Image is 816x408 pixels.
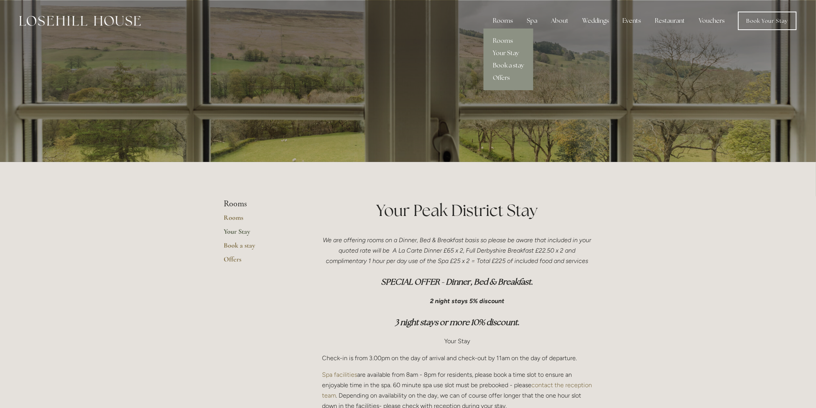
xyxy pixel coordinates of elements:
div: Restaurant [649,13,691,29]
div: Events [617,13,647,29]
div: Rooms [487,13,519,29]
a: Book a stay [224,241,297,255]
img: Losehill House [19,16,141,26]
p: Your Stay [322,336,592,346]
em: 3 night stays or more 10% discount. [395,317,519,327]
a: Vouchers [693,13,731,29]
a: Offers [484,72,533,84]
a: Book a stay [484,59,533,72]
h1: Your Peak District Stay [322,199,592,222]
a: Your Stay [224,227,297,241]
em: 2 night stays 5% discount [430,297,504,305]
a: Rooms [224,213,297,227]
p: Check-in is from 3.00pm on the day of arrival and check-out by 11am on the day of departure. [322,353,592,363]
div: Spa [521,13,543,29]
div: Weddings [576,13,615,29]
a: Book Your Stay [738,12,797,30]
em: We are offering rooms on a Dinner, Bed & Breakfast basis so please be aware that included in your... [323,236,593,265]
a: Spa facilities [322,371,357,378]
a: Offers [224,255,297,269]
a: Rooms [484,35,533,47]
a: Your Stay [484,47,533,59]
div: About [545,13,575,29]
em: SPECIAL OFFER - Dinner, Bed & Breakfast. [381,276,533,287]
li: Rooms [224,199,297,209]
